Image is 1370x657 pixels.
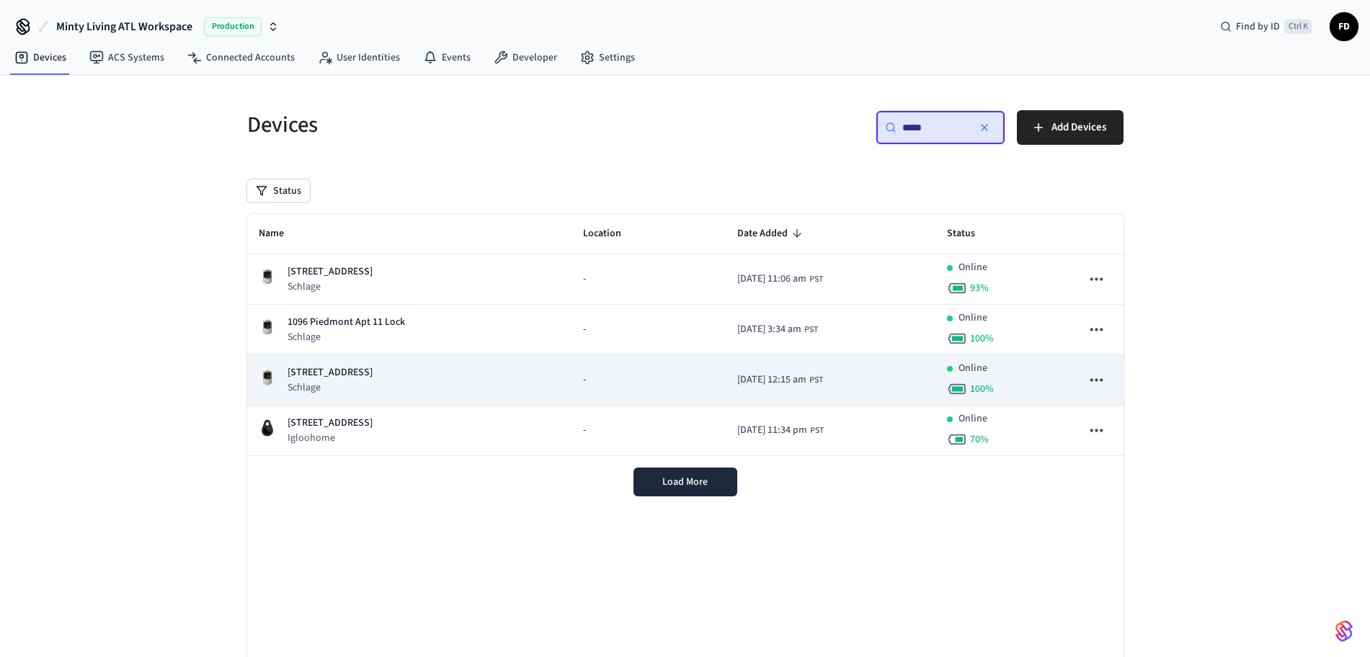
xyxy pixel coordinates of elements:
p: Online [958,310,987,326]
div: Find by IDCtrl K [1209,14,1324,40]
span: Minty Living ATL Workspace [56,18,192,35]
h5: Devices [247,110,677,140]
img: igloohome_igke [259,419,276,437]
img: SeamLogoGradient.69752ec5.svg [1335,620,1353,643]
p: [STREET_ADDRESS] [288,264,373,280]
p: Online [958,361,987,376]
span: - [583,322,586,337]
a: Devices [3,45,78,71]
button: Add Devices [1017,110,1124,145]
span: [DATE] 12:15 am [737,372,806,388]
p: Online [958,411,987,426]
span: - [583,272,586,287]
div: Asia/Manila [737,272,823,287]
span: [DATE] 3:34 am [737,322,801,337]
a: Developer [482,45,569,71]
span: PST [809,273,823,286]
p: [STREET_ADDRESS] [288,416,373,431]
a: ACS Systems [78,45,176,71]
img: Schlage Sense Smart Deadbolt with Camelot Trim, Front [259,268,276,285]
p: Igloohome [288,431,373,445]
span: Find by ID [1236,19,1280,34]
img: Schlage Sense Smart Deadbolt with Camelot Trim, Front [259,369,276,386]
a: Events [412,45,482,71]
div: Asia/Manila [737,423,824,438]
span: PST [810,424,824,437]
span: 100 % [970,382,994,396]
a: Settings [569,45,646,71]
span: Status [947,223,994,245]
a: Connected Accounts [176,45,306,71]
p: [STREET_ADDRESS] [288,365,373,380]
button: Status [247,179,310,202]
span: [DATE] 11:34 pm [737,423,807,438]
span: Date Added [737,223,806,245]
span: - [583,423,586,438]
span: 93 % [970,281,989,295]
span: Name [259,223,303,245]
span: 100 % [970,331,994,346]
p: Schlage [288,280,373,294]
div: Asia/Manila [737,372,823,388]
span: Add Devices [1051,118,1106,137]
p: 1096 Piedmont Apt 11 Lock [288,315,405,330]
p: Schlage [288,330,405,344]
p: Schlage [288,380,373,395]
p: Online [958,260,987,275]
img: Schlage Sense Smart Deadbolt with Camelot Trim, Front [259,318,276,336]
table: sticky table [247,214,1124,456]
a: User Identities [306,45,412,71]
span: 70 % [970,432,989,447]
span: Production [204,17,262,36]
div: Asia/Manila [737,322,818,337]
span: FD [1331,14,1357,40]
span: Ctrl K [1284,19,1312,34]
span: Location [583,223,640,245]
span: PST [804,323,818,336]
button: FD [1330,12,1358,41]
span: PST [809,374,823,387]
button: Load More [633,468,737,496]
span: Load More [662,475,708,489]
span: [DATE] 11:06 am [737,272,806,287]
span: - [583,372,586,388]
